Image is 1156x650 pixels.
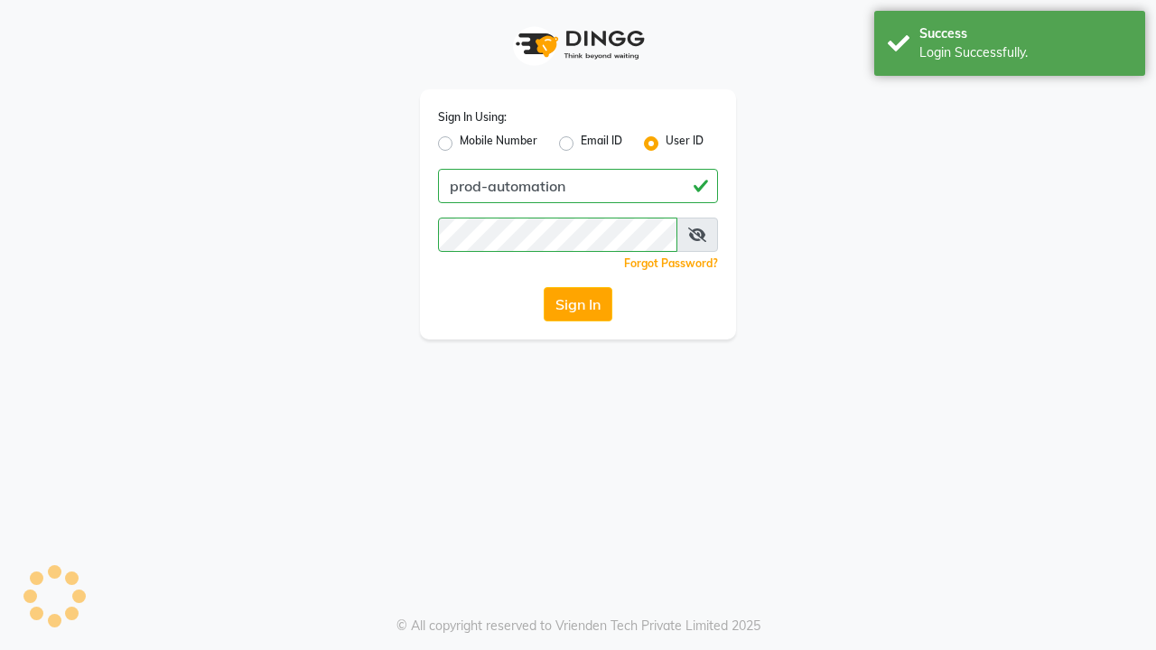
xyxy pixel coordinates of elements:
[666,133,704,154] label: User ID
[581,133,622,154] label: Email ID
[624,256,718,270] a: Forgot Password?
[919,24,1132,43] div: Success
[438,218,677,252] input: Username
[544,287,612,321] button: Sign In
[460,133,537,154] label: Mobile Number
[438,169,718,203] input: Username
[919,43,1132,62] div: Login Successfully.
[506,18,650,71] img: logo1.svg
[438,109,507,125] label: Sign In Using:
